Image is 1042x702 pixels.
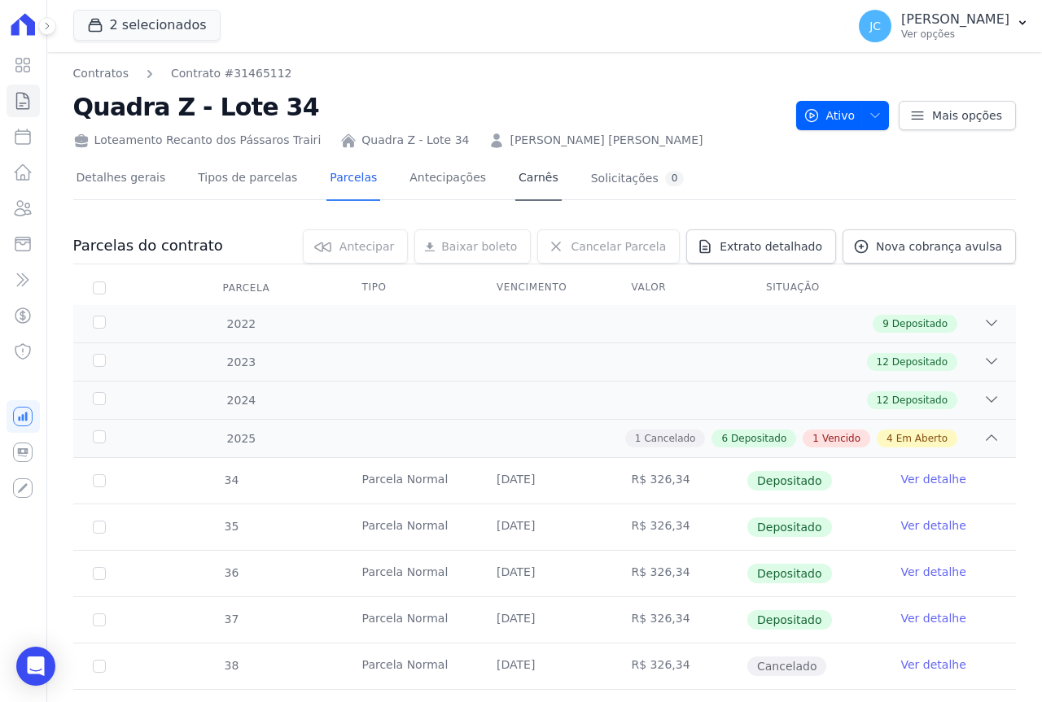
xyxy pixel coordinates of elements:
[343,504,477,550] td: Parcela Normal
[882,316,889,331] span: 9
[843,229,1016,264] a: Nova cobrança avulsa
[477,458,611,504] td: [DATE]
[510,132,703,149] a: [PERSON_NAME] [PERSON_NAME]
[869,20,881,32] span: JC
[796,101,890,130] button: Ativo
[343,271,477,305] th: Tipo
[612,643,746,689] td: R$ 326,34
[822,431,860,446] span: Vencido
[591,171,685,186] div: Solicitações
[731,431,786,446] span: Depositado
[477,643,611,689] td: [DATE]
[892,316,948,331] span: Depositado
[876,238,1002,255] span: Nova cobrança avulsa
[223,566,239,579] span: 36
[93,474,106,487] input: Só é possível selecionar pagamentos em aberto
[223,473,239,486] span: 34
[812,431,819,446] span: 1
[901,11,1009,28] p: [PERSON_NAME]
[612,271,746,305] th: Valor
[901,471,966,487] a: Ver detalhe
[73,65,129,82] a: Contratos
[343,597,477,643] td: Parcela Normal
[901,28,1009,41] p: Ver opções
[746,271,881,305] th: Situação
[16,647,55,686] div: Open Intercom Messenger
[899,101,1016,130] a: Mais opções
[93,521,106,534] input: Só é possível selecionar pagamentos em aberto
[896,431,948,446] span: Em Aberto
[747,517,832,537] span: Depositado
[747,656,826,676] span: Cancelado
[612,597,746,643] td: R$ 326,34
[195,158,300,201] a: Tipos de parcelas
[326,158,380,201] a: Parcelas
[93,567,106,580] input: Só é possível selecionar pagamentos em aberto
[73,65,292,82] nav: Breadcrumb
[720,238,822,255] span: Extrato detalhado
[588,158,688,201] a: Solicitações0
[223,613,239,626] span: 37
[343,643,477,689] td: Parcela Normal
[171,65,292,82] a: Contrato #31465112
[665,171,685,186] div: 0
[747,471,832,491] span: Depositado
[361,132,469,149] a: Quadra Z - Lote 34
[73,236,223,255] h3: Parcelas do contrato
[73,132,322,149] div: Loteamento Recanto dos Pássaros Trairi
[406,158,489,201] a: Antecipações
[747,610,832,630] span: Depositado
[477,597,611,643] td: [DATE]
[73,10,221,41] button: 2 selecionados
[477,271,611,305] th: Vencimento
[635,431,641,446] span: 1
[901,564,966,580] a: Ver detalhe
[204,272,290,304] div: Parcela
[932,107,1002,124] span: Mais opções
[93,660,106,673] input: Só é possível selecionar pagamentos em aberto
[223,659,239,672] span: 38
[343,551,477,596] td: Parcela Normal
[477,504,611,550] td: [DATE]
[887,431,893,446] span: 4
[612,551,746,596] td: R$ 326,34
[644,431,695,446] span: Cancelado
[73,158,169,201] a: Detalhes gerais
[877,393,889,408] span: 12
[721,431,728,446] span: 6
[892,355,948,369] span: Depositado
[892,393,948,408] span: Depositado
[846,3,1042,49] button: JC [PERSON_NAME] Ver opções
[901,610,966,626] a: Ver detalhe
[343,458,477,504] td: Parcela Normal
[93,613,106,626] input: Só é possível selecionar pagamentos em aberto
[747,564,832,583] span: Depositado
[73,65,783,82] nav: Breadcrumb
[223,520,239,533] span: 35
[73,89,783,125] h2: Quadra Z - Lote 34
[877,355,889,369] span: 12
[612,504,746,550] td: R$ 326,34
[901,656,966,673] a: Ver detalhe
[477,551,611,596] td: [DATE]
[612,458,746,504] td: R$ 326,34
[515,158,562,201] a: Carnês
[901,517,966,534] a: Ver detalhe
[803,101,856,130] span: Ativo
[686,229,836,264] a: Extrato detalhado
